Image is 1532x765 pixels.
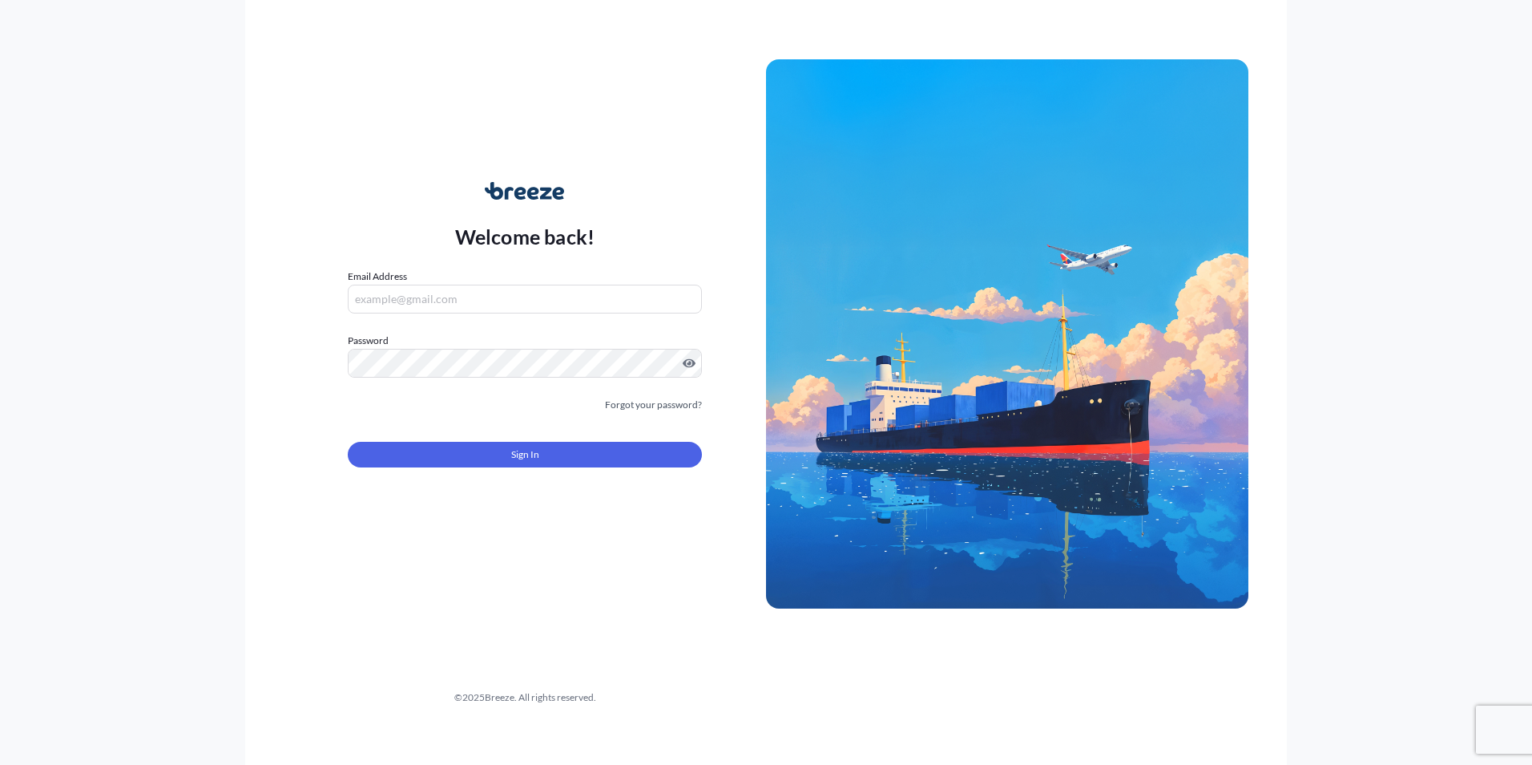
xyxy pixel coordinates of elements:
button: Sign In [348,442,702,467]
a: Forgot your password? [605,397,702,413]
button: Show password [683,357,695,370]
input: example@gmail.com [348,285,702,314]
label: Email Address [348,269,407,285]
span: Sign In [511,447,539,463]
div: © 2025 Breeze. All rights reserved. [284,690,766,706]
p: Welcome back! [455,224,595,249]
label: Password [348,333,702,349]
img: Ship illustration [766,59,1248,608]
